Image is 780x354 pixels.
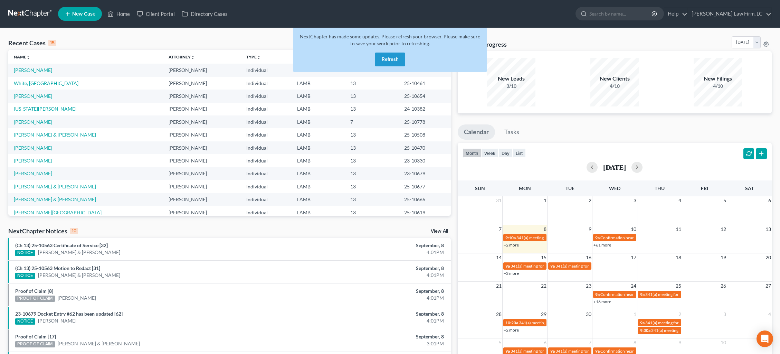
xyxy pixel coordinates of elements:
span: Sat [745,185,754,191]
td: 25-10619 [399,206,451,219]
span: 6 [768,196,772,205]
td: 13 [345,180,399,193]
a: White, [GEOGRAPHIC_DATA] [14,80,78,86]
a: [PERSON_NAME] & [PERSON_NAME] [14,184,96,189]
span: 5 [723,196,727,205]
td: [PERSON_NAME] [163,64,240,76]
a: View All [431,229,448,234]
td: 25-10654 [399,90,451,102]
td: LAMB [292,77,345,90]
td: Individual [241,154,292,167]
td: 13 [345,103,399,115]
td: Individual [241,193,292,206]
i: unfold_more [257,55,261,59]
td: LAMB [292,206,345,219]
span: 16 [585,253,592,262]
td: LAMB [292,103,345,115]
a: Proof of Claim [8] [15,288,53,294]
span: 341(a) meeting for [PERSON_NAME] [511,348,577,354]
span: 17 [630,253,637,262]
span: 18 [675,253,682,262]
a: [PERSON_NAME] & [PERSON_NAME] [14,196,96,202]
span: 2 [678,310,682,318]
a: +3 more [504,271,519,276]
td: 13 [345,128,399,141]
div: September, 8 [306,310,444,317]
td: [PERSON_NAME] [163,141,240,154]
td: 13 [345,193,399,206]
span: 341(a) meeting for [PERSON_NAME] [519,320,586,325]
td: LAMB [292,128,345,141]
td: LAMB [292,154,345,167]
td: 13 [345,167,399,180]
span: 1 [543,196,547,205]
input: Search by name... [589,7,653,20]
td: [PERSON_NAME] [163,167,240,180]
span: 24 [630,282,637,290]
td: 13 [345,206,399,219]
a: Client Portal [133,8,178,20]
td: 7 [345,115,399,128]
td: LAMB [292,90,345,102]
a: [PERSON_NAME] [14,119,52,125]
a: Tasks [498,124,525,140]
a: [PERSON_NAME] [14,145,52,151]
a: +61 more [593,242,611,248]
span: New Case [72,11,95,17]
span: 3 [723,310,727,318]
div: September, 8 [306,288,444,295]
td: LAMB [292,64,345,76]
span: 5 [498,338,502,347]
td: LAMB [292,141,345,154]
div: 4:01PM [306,295,444,301]
td: Individual [241,64,292,76]
a: [PERSON_NAME] [14,170,52,176]
div: 4/10 [694,83,742,90]
a: [PERSON_NAME] [14,67,52,73]
div: NOTICE [15,250,35,256]
a: Nameunfold_more [14,54,30,59]
span: 341(a) meeting for [PERSON_NAME] & [PERSON_NAME] [645,292,749,297]
a: Typeunfold_more [246,54,261,59]
td: [PERSON_NAME] [163,180,240,193]
td: Individual [241,141,292,154]
a: Help [664,8,687,20]
div: 3/10 [487,83,535,90]
td: [PERSON_NAME] [163,128,240,141]
a: [US_STATE][PERSON_NAME] [14,106,76,112]
a: Proof of Claim [17] [15,334,56,339]
td: 23-10330 [399,154,451,167]
span: 9a [505,263,510,269]
div: PROOF OF CLAIM [15,341,55,347]
td: Individual [241,90,292,102]
span: 29 [540,310,547,318]
span: 341(a) meeting for [PERSON_NAME] [555,263,622,269]
span: Thu [655,185,665,191]
span: 4 [768,310,772,318]
span: 21 [495,282,502,290]
a: (Ch 13) 25-10563 Certificate of Service [32] [15,242,108,248]
div: 3:01PM [306,340,444,347]
span: Confirmation hearing for [PERSON_NAME] [600,348,679,354]
td: 24-10382 [399,103,451,115]
td: 13 [345,77,399,90]
span: 8 [633,338,637,347]
div: New Filings [694,75,742,83]
span: 10:20a [505,320,518,325]
span: Tue [565,185,574,191]
td: Individual [241,115,292,128]
td: Individual [241,167,292,180]
div: 15 [48,40,56,46]
div: September, 8 [306,242,444,249]
span: 3 [633,196,637,205]
a: [PERSON_NAME] & [PERSON_NAME] [38,272,120,279]
a: +2 more [504,327,519,333]
a: [PERSON_NAME] [14,158,52,164]
td: [PERSON_NAME] [163,115,240,128]
div: NOTICE [15,318,35,325]
span: 341(a) meeting for [PERSON_NAME] [516,235,583,240]
span: 13 [765,225,772,233]
a: +2 more [504,242,519,248]
td: LAMB [292,180,345,193]
td: 25-10508 [399,128,451,141]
